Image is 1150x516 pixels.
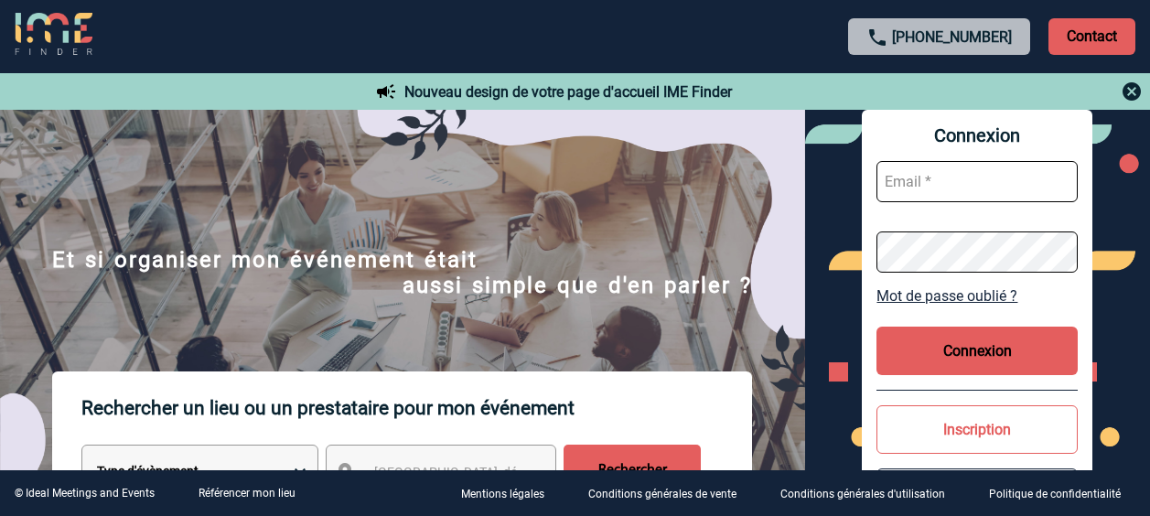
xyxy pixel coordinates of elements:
[876,124,1078,146] span: Connexion
[989,489,1121,501] p: Politique de confidentialité
[876,405,1078,454] button: Inscription
[446,485,574,502] a: Mentions légales
[892,28,1012,46] a: [PHONE_NUMBER]
[876,327,1078,375] button: Connexion
[374,465,629,479] span: [GEOGRAPHIC_DATA], département, région...
[588,489,736,501] p: Conditions générales de vente
[876,161,1078,202] input: Email *
[780,489,945,501] p: Conditions générales d'utilisation
[461,489,544,501] p: Mentions légales
[876,287,1078,305] a: Mot de passe oublié ?
[1048,18,1135,55] p: Contact
[564,445,701,496] input: Rechercher
[866,27,888,48] img: call-24-px.png
[974,485,1150,502] a: Politique de confidentialité
[199,487,296,500] a: Référencer mon lieu
[81,371,752,445] p: Rechercher un lieu ou un prestataire pour mon événement
[15,487,155,500] div: © Ideal Meetings and Events
[574,485,766,502] a: Conditions générales de vente
[766,485,974,502] a: Conditions générales d'utilisation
